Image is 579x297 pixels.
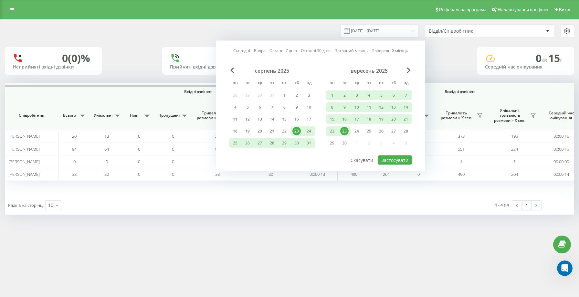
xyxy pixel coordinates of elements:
[256,103,264,111] div: 6
[400,126,412,136] div: нд 28 вер 2025 р.
[8,146,40,152] span: [PERSON_NAME]
[233,48,250,54] a: Сьогодні
[8,202,44,208] span: Рядків на сторінці
[241,114,254,124] div: вт 12 серп 2025 р.
[268,127,276,135] div: 21
[559,7,570,12] span: Вихід
[387,90,400,100] div: сб 6 вер 2025 р.
[417,171,420,177] span: 0
[389,91,398,100] div: 6
[338,126,351,136] div: вт 23 вер 2025 р.
[243,79,252,88] abbr: вівторок
[351,126,363,136] div: ср 24 вер 2025 р.
[326,90,338,100] div: пн 1 вер 2025 р.
[243,139,252,147] div: 26
[511,171,518,177] span: 264
[229,138,241,148] div: пн 25 серп 2025 р.
[290,114,303,124] div: сб 16 серп 2025 р.
[280,115,289,123] div: 15
[280,91,289,100] div: 1
[106,159,108,164] span: 0
[303,126,315,136] div: нд 24 серп 2025 р.
[241,138,254,148] div: вт 26 серп 2025 р.
[326,102,338,112] div: пн 8 вер 2025 р.
[172,146,174,152] span: 0
[401,79,411,88] abbr: неділя
[73,159,76,164] span: 0
[231,139,239,147] div: 25
[458,133,465,139] span: 373
[328,127,336,135] div: 22
[254,48,266,54] a: Вчора
[269,48,297,54] a: Останні 7 днів
[340,115,349,123] div: 16
[303,138,315,148] div: нд 31 серп 2025 р.
[158,113,180,118] span: Пропущені
[111,209,121,219] button: Отправить сообщение…
[375,102,387,112] div: пт 12 вер 2025 р.
[31,212,36,217] button: Добавить вложение
[172,171,174,177] span: 0
[365,91,373,100] div: 4
[48,202,53,208] div: 10
[41,212,46,217] button: Start recording
[546,111,576,121] span: Середній час очікування
[338,138,351,148] div: вт 30 вер 2025 р.
[292,127,301,135] div: 23
[377,103,385,111] div: 12
[292,91,301,100] div: 2
[231,103,239,111] div: 4
[353,89,566,94] span: Вихідні дзвінки
[72,146,77,152] span: 94
[280,127,289,135] div: 22
[215,171,220,177] span: 38
[94,113,112,118] span: Унікальні
[542,57,548,64] span: хв
[438,111,475,121] span: Тривалість розмови > Х сек.
[10,191,101,203] div: Введите номер ответа в поле ниже ⤵️
[303,102,315,112] div: нд 10 серп 2025 р.
[126,113,142,118] span: Нові
[18,5,29,15] img: Profile image for Karine
[256,127,264,135] div: 20
[241,126,254,136] div: вт 19 серп 2025 р.
[402,127,410,135] div: 28
[254,114,266,124] div: ср 13 серп 2025 р.
[328,103,336,111] div: 8
[327,79,337,88] abbr: понеділок
[254,138,266,148] div: ср 27 серп 2025 р.
[172,133,174,139] span: 0
[513,159,516,164] span: 1
[351,102,363,112] div: ср 10 вер 2025 р.
[364,79,374,88] abbr: четвер
[387,102,400,112] div: сб 13 вер 2025 р.
[491,108,528,123] span: Унікальні, тривалість розмови > Х сек.
[372,48,408,54] a: Попередній місяць
[292,115,301,123] div: 16
[375,114,387,124] div: пт 19 вер 2025 р.
[297,168,338,181] td: 00:00:13
[5,60,106,207] div: Привет!Рада видеть вас на нашем сайте 😊 Какие задачи вы хотите решить с [PERSON_NAME]?Повысить пр...
[31,3,48,7] h1: Karine
[353,127,361,135] div: 24
[365,127,373,135] div: 25
[334,48,368,54] a: Поточний місяць
[375,126,387,136] div: пт 26 вер 2025 р.
[326,126,338,136] div: пн 22 вер 2025 р.
[8,171,40,177] span: [PERSON_NAME]
[292,103,301,111] div: 9
[113,4,125,16] div: Закрыть
[375,90,387,100] div: пт 5 вер 2025 р.
[266,102,278,112] div: чт 7 серп 2025 р.
[402,91,410,100] div: 7
[351,114,363,124] div: ср 17 вер 2025 р.
[402,103,410,111] div: 14
[351,90,363,100] div: ср 3 вер 2025 р.
[376,79,386,88] abbr: п’ятниця
[268,139,276,147] div: 28
[280,139,289,147] div: 29
[400,114,412,124] div: нд 21 вер 2025 р.
[266,126,278,136] div: чт 21 серп 2025 р.
[389,79,398,88] abbr: субота
[254,102,266,112] div: ср 6 серп 2025 р.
